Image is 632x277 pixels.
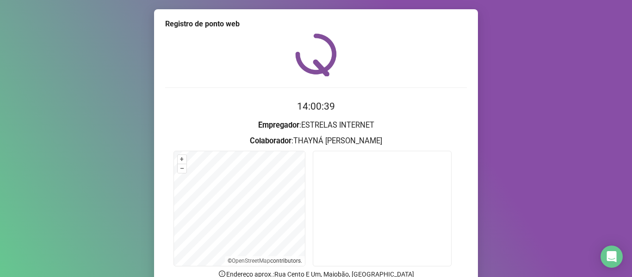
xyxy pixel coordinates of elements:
[232,258,270,264] a: OpenStreetMap
[178,155,186,164] button: +
[165,18,467,30] div: Registro de ponto web
[297,101,335,112] time: 14:00:39
[165,135,467,147] h3: : THAYNÁ [PERSON_NAME]
[165,119,467,131] h3: : ESTRELAS INTERNET
[601,246,623,268] div: Open Intercom Messenger
[178,164,186,173] button: –
[258,121,299,129] strong: Empregador
[295,33,337,76] img: QRPoint
[250,136,291,145] strong: Colaborador
[228,258,302,264] li: © contributors.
